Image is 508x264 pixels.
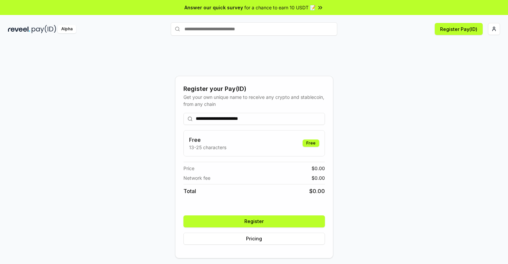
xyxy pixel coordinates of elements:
[184,4,243,11] span: Answer our quick survey
[189,144,226,151] p: 13-25 characters
[32,25,56,33] img: pay_id
[183,215,325,227] button: Register
[312,174,325,181] span: $ 0.00
[312,165,325,172] span: $ 0.00
[189,136,226,144] h3: Free
[183,174,210,181] span: Network fee
[58,25,76,33] div: Alpha
[183,84,325,94] div: Register your Pay(ID)
[303,139,319,147] div: Free
[435,23,483,35] button: Register Pay(ID)
[8,25,30,33] img: reveel_dark
[183,233,325,245] button: Pricing
[183,165,194,172] span: Price
[183,187,196,195] span: Total
[244,4,316,11] span: for a chance to earn 10 USDT 📝
[309,187,325,195] span: $ 0.00
[183,94,325,108] div: Get your own unique name to receive any crypto and stablecoin, from any chain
